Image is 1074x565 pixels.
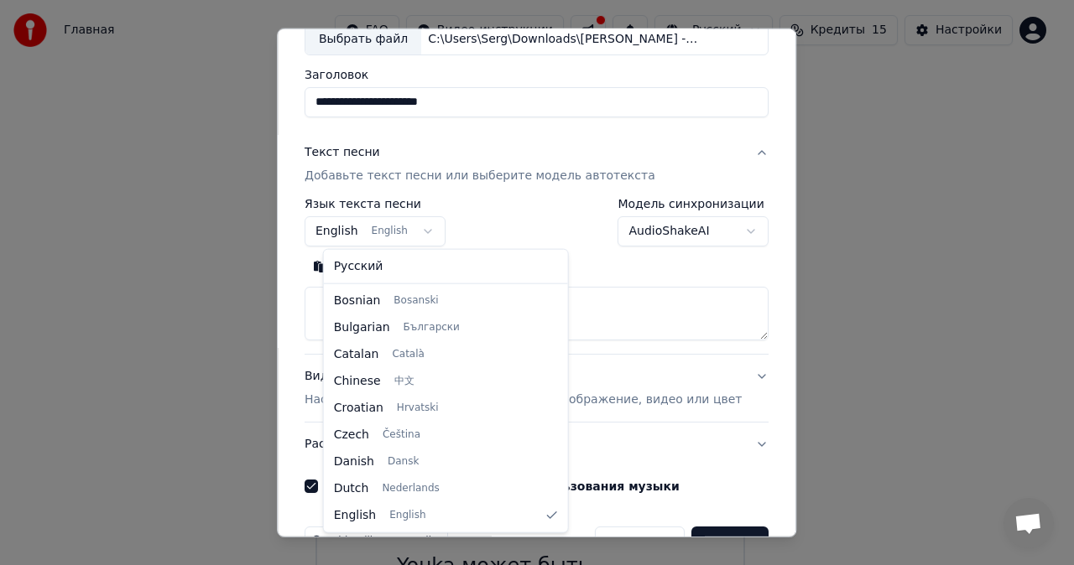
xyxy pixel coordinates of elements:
span: Català [392,348,424,361]
span: English [334,506,377,523]
span: Chinese [334,373,381,390]
span: Bosnian [334,293,381,309]
span: Bosanski [394,294,438,308]
span: Hrvatski [397,402,439,415]
span: Czech [334,426,369,443]
span: Русский [334,258,383,275]
span: Danish [334,453,374,469]
span: Croatian [334,400,383,417]
span: Dutch [334,479,369,496]
span: Catalan [334,346,379,363]
span: Dansk [388,454,419,468]
span: Nederlands [382,481,439,495]
span: Български [404,321,460,334]
span: Čeština [383,428,420,441]
span: English [389,508,425,521]
span: 中文 [394,375,414,388]
span: Bulgarian [334,319,390,336]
